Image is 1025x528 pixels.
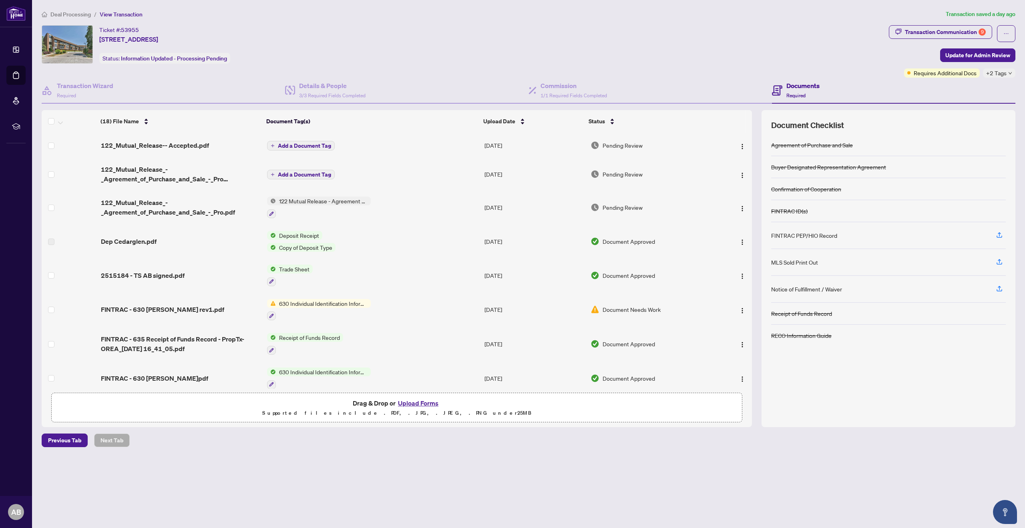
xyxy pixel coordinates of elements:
h4: Transaction Wizard [57,81,113,90]
td: [DATE] [481,293,587,327]
button: Add a Document Tag [267,141,335,151]
img: Logo [739,307,746,314]
div: RECO Information Guide [771,331,832,340]
button: Logo [736,201,749,214]
p: Supported files include .PDF, .JPG, .JPEG, .PNG under 25 MB [56,408,737,418]
img: Status Icon [267,231,276,240]
button: Add a Document Tag [267,170,335,179]
div: Buyer Designated Representation Agreement [771,163,886,171]
span: Pending Review [603,170,643,179]
span: Add a Document Tag [278,172,331,177]
span: View Transaction [100,11,143,18]
img: Document Status [591,141,599,150]
span: down [1008,71,1012,75]
div: FINTRAC PEP/HIO Record [771,231,837,240]
span: ellipsis [1003,31,1009,36]
div: Transaction Communication [905,26,986,38]
img: Document Status [591,170,599,179]
img: Document Status [591,271,599,280]
img: Status Icon [267,243,276,252]
span: Required [57,92,76,98]
button: Previous Tab [42,434,88,447]
span: 630 Individual Identification Information Record [276,299,371,308]
td: [DATE] [481,190,587,225]
div: 9 [979,28,986,36]
span: Receipt of Funds Record [276,333,343,342]
button: Logo [736,303,749,316]
span: Add a Document Tag [278,143,331,149]
span: 122 Mutual Release - Agreement of Purchase and Sale [276,197,371,205]
span: Update for Admin Review [945,49,1010,62]
span: 2515184 - TS AB signed.pdf [101,271,185,280]
span: (18) File Name [100,117,139,126]
span: Drag & Drop or [353,398,441,408]
div: Confirmation of Cooperation [771,185,841,193]
img: Logo [739,172,746,179]
span: Document Approved [603,374,655,383]
span: 1/1 Required Fields Completed [541,92,607,98]
span: 122_Mutual_Release-- Accepted.pdf [101,141,209,150]
button: Next Tab [94,434,130,447]
h4: Details & People [299,81,366,90]
span: Required [786,92,806,98]
span: Copy of Deposit Type [276,243,336,252]
button: Logo [736,235,749,248]
span: Upload Date [483,117,515,126]
button: Status Icon122 Mutual Release - Agreement of Purchase and Sale [267,197,371,218]
img: IMG-W12337946_1.jpg [42,26,92,63]
span: +2 Tags [986,68,1007,78]
span: Dep Cedarglen.pdf [101,237,157,246]
span: Drag & Drop orUpload FormsSupported files include .PDF, .JPG, .JPEG, .PNG under25MB [52,393,742,423]
td: [DATE] [481,225,587,258]
td: [DATE] [481,258,587,293]
span: Status [589,117,605,126]
div: Status: [99,53,230,64]
th: (18) File Name [97,110,263,133]
span: FINTRAC - 630 [PERSON_NAME] rev1.pdf [101,305,224,314]
span: Deal Processing [50,11,91,18]
img: Logo [739,273,746,279]
button: Logo [736,269,749,282]
h4: Commission [541,81,607,90]
th: Status [585,110,713,133]
td: [DATE] [481,361,587,395]
span: Pending Review [603,203,643,212]
div: Agreement of Purchase and Sale [771,141,853,149]
button: Open asap [993,500,1017,524]
img: Status Icon [267,265,276,273]
span: FINTRAC - 635 Receipt of Funds Record - PropTx-OREA_[DATE] 16_41_05.pdf [101,334,261,353]
div: Ticket #: [99,25,139,34]
button: Upload Forms [396,398,441,408]
span: Document Checklist [771,120,844,131]
button: Logo [736,337,749,350]
span: plus [271,144,275,148]
span: FINTRAC - 630 [PERSON_NAME]pdf [101,373,208,383]
span: 122_Mutual_Release_-_Agreement_of_Purchase_and_Sale_-_Pro.pdf [101,198,261,217]
span: Document Approved [603,237,655,246]
img: Status Icon [267,197,276,205]
td: [DATE] [481,327,587,361]
span: home [42,12,47,17]
li: / [94,10,96,19]
img: Document Status [591,237,599,246]
span: plus [271,173,275,177]
span: [STREET_ADDRESS] [99,34,158,44]
img: Logo [739,341,746,348]
span: Document Approved [603,339,655,348]
img: Status Icon [267,333,276,342]
span: 630 Individual Identification Information Record [276,367,371,376]
span: AB [11,506,21,518]
span: 53955 [121,26,139,34]
img: Logo [739,239,746,245]
button: Status IconDeposit ReceiptStatus IconCopy of Deposit Type [267,231,339,252]
img: Status Icon [267,367,276,376]
div: FINTRAC ID(s) [771,207,808,215]
img: Logo [739,143,746,150]
span: Document Approved [603,271,655,280]
span: 122_Mutual_Release_-_Agreement_of_Purchase_and_Sale_-_Pro EXECUTED.pdf [101,165,261,184]
img: Document Status [591,339,599,348]
button: Logo [736,168,749,181]
button: Update for Admin Review [940,48,1015,62]
img: Logo [739,376,746,382]
img: Document Status [591,305,599,314]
